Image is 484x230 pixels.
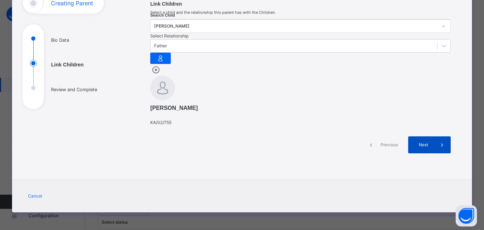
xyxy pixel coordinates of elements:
[28,193,42,199] span: Cancel
[150,0,451,8] span: Link Children
[150,104,451,112] span: [PERSON_NAME]
[154,23,438,29] div: [PERSON_NAME]
[154,43,167,49] div: Father
[150,33,188,39] span: Select Relationship
[413,142,434,148] span: Next
[150,76,175,100] img: default.svg
[150,12,175,18] span: Search Child
[150,120,171,125] span: KA/02/755
[51,0,93,6] h1: Creating Parent
[379,142,399,148] span: Previous
[456,205,477,226] button: Open asap
[150,10,451,16] span: Select a child and the relationship this parent has with the Children.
